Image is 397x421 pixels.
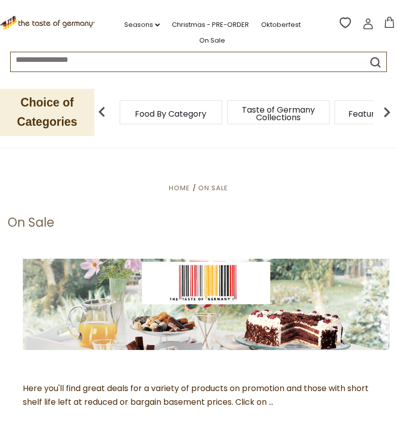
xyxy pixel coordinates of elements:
a: Food By Category [135,110,206,118]
a: Christmas - PRE-ORDER [172,19,249,30]
img: next arrow [377,102,397,122]
a: On Sale [199,35,225,46]
a: Home [169,183,190,193]
a: Seasons [124,19,160,30]
a: On Sale [198,183,228,193]
img: previous arrow [92,102,112,122]
a: Taste of Germany Collections [238,106,319,121]
a: Oktoberfest [261,19,301,30]
h1: On Sale [8,215,54,230]
img: the-taste-of-germany-barcode-3.jpg [23,259,389,350]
